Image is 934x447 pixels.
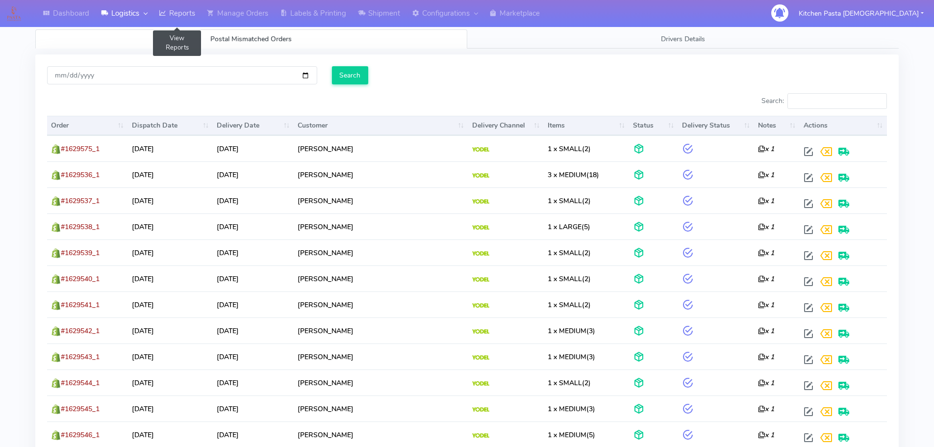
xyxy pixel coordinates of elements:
img: Yodel [472,381,489,386]
i: x 1 [758,300,774,310]
ul: Tabs [35,29,899,49]
td: [DATE] [213,135,294,161]
span: 1 x MEDIUM [548,326,586,336]
i: x 1 [758,378,774,388]
span: #1629539_1 [61,248,100,258]
i: x 1 [758,326,774,336]
span: 1 x MEDIUM [548,352,586,362]
th: Items: activate to sort column ascending [544,116,629,135]
span: (3) [548,352,595,362]
th: Customer: activate to sort column ascending [294,116,468,135]
span: 1 x SMALL [548,378,582,388]
span: (2) [548,274,591,284]
th: Actions: activate to sort column ascending [800,116,887,135]
td: [DATE] [128,343,213,369]
img: Yodel [472,355,489,360]
img: Yodel [472,277,489,282]
td: [DATE] [213,187,294,213]
span: #1629537_1 [61,196,100,206]
span: #1629544_1 [61,378,100,388]
span: 1 x MEDIUM [548,430,586,440]
td: [DATE] [128,187,213,213]
td: [PERSON_NAME] [294,291,468,317]
span: #1629538_1 [61,222,100,232]
td: [DATE] [128,317,213,343]
i: x 1 [758,144,774,154]
span: 3 x MEDIUM [548,170,586,180]
td: [PERSON_NAME] [294,239,468,265]
span: 1 x LARGE [548,222,581,232]
td: [PERSON_NAME] [294,343,468,369]
i: x 1 [758,274,774,284]
span: (2) [548,196,591,206]
span: 1 x SMALL [548,274,582,284]
span: 1 x SMALL [548,144,582,154]
th: Delivery Channel: activate to sort column ascending [468,116,544,135]
img: Yodel [472,225,489,230]
span: 1 x MEDIUM [548,404,586,414]
span: Postal Mismatched Orders [210,34,292,44]
span: Drivers Details [661,34,705,44]
td: [PERSON_NAME] [294,213,468,239]
td: [DATE] [128,265,213,291]
td: [DATE] [213,291,294,317]
span: 1 x SMALL [548,300,582,310]
th: Status: activate to sort column ascending [629,116,678,135]
td: [DATE] [128,213,213,239]
img: Yodel [472,303,489,308]
img: Yodel [472,199,489,204]
input: Search [332,66,368,84]
span: (3) [548,326,595,336]
th: Order: activate to sort column ascending [47,116,128,135]
i: x 1 [758,196,774,206]
span: #1629575_1 [61,144,100,154]
span: 1 x SMALL [548,248,582,258]
td: [DATE] [213,239,294,265]
img: Yodel [472,433,489,438]
td: [DATE] [128,239,213,265]
td: [PERSON_NAME] [294,265,468,291]
i: x 1 [758,222,774,232]
span: (2) [548,300,591,310]
i: x 1 [758,170,774,180]
i: x 1 [758,430,774,440]
span: (18) [548,170,599,180]
td: [PERSON_NAME] [294,369,468,395]
td: [DATE] [213,395,294,421]
img: Yodel [472,173,489,178]
td: [DATE] [128,395,213,421]
span: 1 x SMALL [548,196,582,206]
td: [DATE] [213,213,294,239]
span: (3) [548,404,595,414]
span: (5) [548,430,595,440]
span: (2) [548,144,591,154]
span: #1629541_1 [61,300,100,310]
i: x 1 [758,248,774,258]
span: #1629540_1 [61,274,100,284]
td: [DATE] [213,369,294,395]
th: Delivery Date: activate to sort column ascending [213,116,294,135]
span: #1629536_1 [61,170,100,180]
label: Search: [761,93,887,109]
td: [DATE] [128,291,213,317]
span: #1629542_1 [61,326,100,336]
span: (5) [548,222,590,232]
input: Search: [787,93,887,109]
button: Kitchen Pasta [DEMOGRAPHIC_DATA] [791,3,931,24]
th: Notes: activate to sort column ascending [754,116,800,135]
span: (2) [548,378,591,388]
td: [PERSON_NAME] [294,161,468,187]
td: [DATE] [213,317,294,343]
img: Yodel [472,329,489,334]
span: (2) [548,248,591,258]
img: Yodel [472,251,489,256]
td: [PERSON_NAME] [294,187,468,213]
td: [PERSON_NAME] [294,135,468,161]
th: Dispatch Date: activate to sort column ascending [128,116,213,135]
i: x 1 [758,352,774,362]
span: #1629545_1 [61,404,100,414]
td: [DATE] [213,265,294,291]
span: #1629543_1 [61,352,100,362]
td: [PERSON_NAME] [294,317,468,343]
td: [DATE] [128,369,213,395]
